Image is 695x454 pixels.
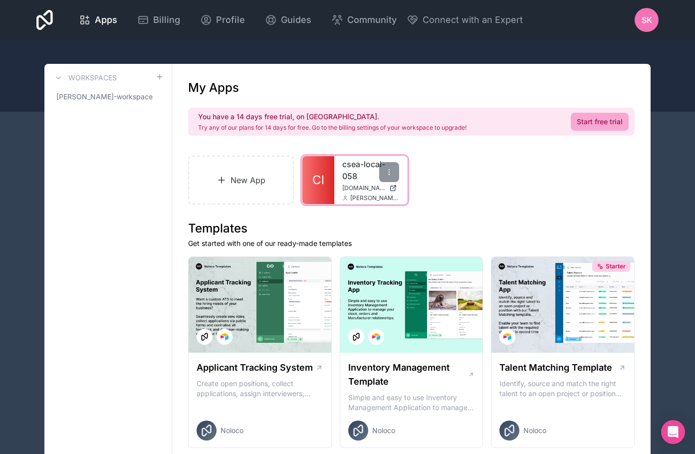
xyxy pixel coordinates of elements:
[192,9,253,31] a: Profile
[257,9,319,31] a: Guides
[499,361,612,375] h1: Talent Matching Template
[642,14,652,26] span: SK
[52,88,164,106] a: [PERSON_NAME]-workspace
[188,238,635,248] p: Get started with one of our ready-made templates
[661,420,685,444] div: Open Intercom Messenger
[68,73,117,83] h3: Workspaces
[153,13,180,27] span: Billing
[348,393,475,413] p: Simple and easy to use Inventory Management Application to manage your stock, orders and Manufact...
[198,124,466,132] p: Try any of our plans for 14 days for free. Go to the billing settings of your workspace to upgrade!
[188,80,239,96] h1: My Apps
[499,379,626,399] p: Identify, source and match the right talent to an open project or position with our Talent Matchi...
[372,426,395,436] span: Noloco
[606,262,626,270] span: Starter
[197,379,323,399] p: Create open positions, collect applications, assign interviewers, centralise candidate feedback a...
[221,426,243,436] span: Noloco
[342,158,399,182] a: csea-local-058
[216,13,245,27] span: Profile
[221,333,229,341] img: Airtable Logo
[423,13,523,27] span: Connect with an Expert
[302,156,334,204] a: Cl
[56,92,153,102] span: [PERSON_NAME]-workspace
[407,13,523,27] button: Connect with an Expert
[323,9,405,31] a: Community
[348,361,468,389] h1: Inventory Management Template
[312,172,324,188] span: Cl
[95,13,117,27] span: Apps
[372,333,380,341] img: Airtable Logo
[281,13,311,27] span: Guides
[197,361,313,375] h1: Applicant Tracking System
[342,184,399,192] a: [DOMAIN_NAME]
[342,184,385,192] span: [DOMAIN_NAME]
[503,333,511,341] img: Airtable Logo
[523,426,546,436] span: Noloco
[52,72,117,84] a: Workspaces
[188,156,294,205] a: New App
[347,13,397,27] span: Community
[129,9,188,31] a: Billing
[198,112,466,122] h2: You have a 14 days free trial, on [GEOGRAPHIC_DATA].
[350,194,399,202] span: [PERSON_NAME][EMAIL_ADDRESS][DOMAIN_NAME]
[71,9,125,31] a: Apps
[188,221,635,236] h1: Templates
[571,113,629,131] a: Start free trial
